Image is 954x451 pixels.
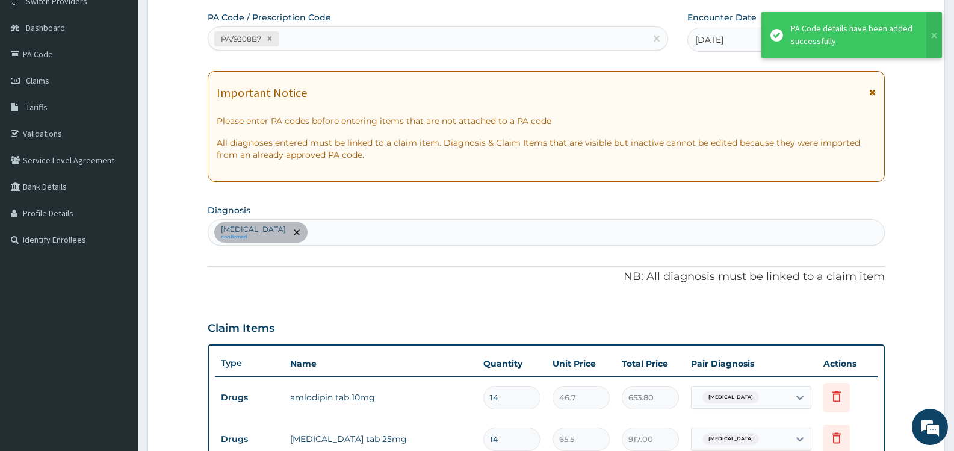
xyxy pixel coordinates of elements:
[284,352,477,376] th: Name
[6,313,229,355] textarea: Type your message and hit 'Enter'
[695,34,723,46] span: [DATE]
[687,11,757,23] label: Encounter Date
[208,11,331,23] label: PA Code / Prescription Code
[217,86,307,99] h1: Important Notice
[284,385,477,409] td: amlodipin tab 10mg
[284,427,477,451] td: [MEDICAL_DATA] tab 25mg
[217,115,876,127] p: Please enter PA codes before entering items that are not attached to a PA code
[547,352,616,376] th: Unit Price
[616,352,685,376] th: Total Price
[70,144,166,266] span: We're online!
[217,32,263,46] div: PA/9308B7
[63,67,202,83] div: Chat with us now
[208,269,885,285] p: NB: All diagnosis must be linked to a claim item
[477,352,547,376] th: Quantity
[208,322,274,335] h3: Claim Items
[26,22,65,33] span: Dashboard
[215,428,284,450] td: Drugs
[215,352,284,375] th: Type
[26,75,49,86] span: Claims
[26,102,48,113] span: Tariffs
[208,204,250,216] label: Diagnosis
[685,352,817,376] th: Pair Diagnosis
[702,433,759,445] span: [MEDICAL_DATA]
[22,60,49,90] img: d_794563401_company_1708531726252_794563401
[791,22,915,48] div: PA Code details have been added successfully
[702,391,759,403] span: [MEDICAL_DATA]
[291,227,302,238] span: remove selection option
[215,387,284,409] td: Drugs
[217,137,876,161] p: All diagnoses entered must be linked to a claim item. Diagnosis & Claim Items that are visible bu...
[197,6,226,35] div: Minimize live chat window
[221,234,286,240] small: confirmed
[817,352,878,376] th: Actions
[221,225,286,234] p: [MEDICAL_DATA]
